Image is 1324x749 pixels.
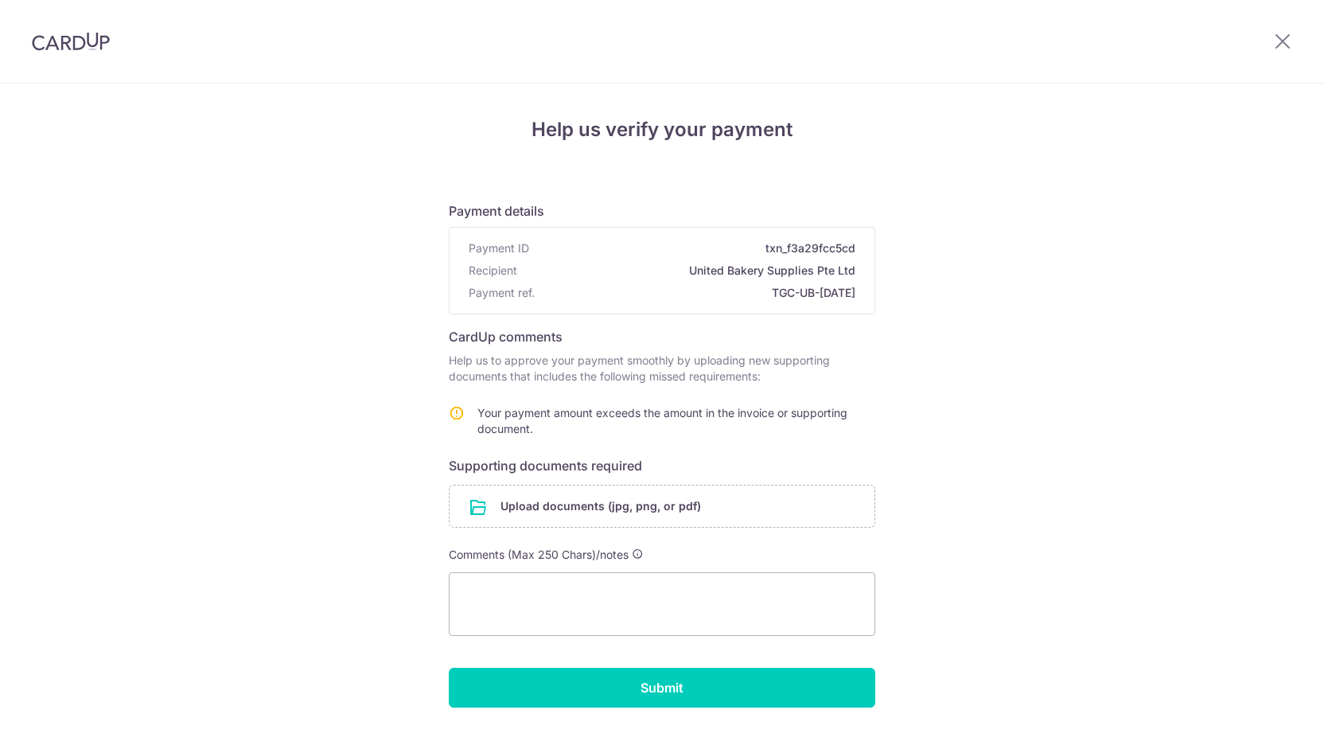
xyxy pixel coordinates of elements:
p: Help us to approve your payment smoothly by uploading new supporting documents that includes the ... [449,353,875,384]
span: TGC-UB-[DATE] [541,285,855,301]
img: CardUp [32,32,110,51]
span: United Bakery Supplies Pte Ltd [524,263,855,279]
h6: Supporting documents required [449,456,875,475]
span: Recipient [469,263,517,279]
h6: Payment details [449,201,875,220]
span: Your payment amount exceeds the amount in the invoice or supporting document. [477,406,847,435]
span: Payment ref. [469,285,535,301]
h6: CardUp comments [449,327,875,346]
h4: Help us verify your payment [449,115,875,144]
input: Submit [449,668,875,708]
span: txn_f3a29fcc5cd [535,240,855,256]
span: Comments (Max 250 Chars)/notes [449,548,629,561]
div: Upload documents (jpg, png, or pdf) [449,485,875,528]
span: Payment ID [469,240,529,256]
